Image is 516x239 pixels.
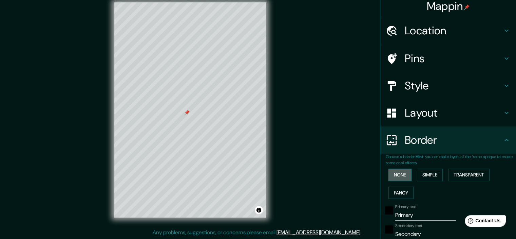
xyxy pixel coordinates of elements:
b: Hint [416,154,423,159]
div: Style [380,72,516,99]
h4: Layout [405,106,502,120]
label: Secondary text [395,223,422,229]
div: Pins [380,45,516,72]
img: pin-icon.png [464,4,470,10]
h4: Location [405,24,502,37]
h4: Pins [405,52,502,65]
button: Toggle attribution [255,206,263,214]
a: [EMAIL_ADDRESS][DOMAIN_NAME] [276,229,360,236]
p: Choose a border. : you can make layers of the frame opaque to create some cool effects. [386,154,516,166]
h4: Border [405,133,502,147]
div: . [361,228,362,237]
iframe: Help widget launcher [456,212,509,232]
p: Any problems, suggestions, or concerns please email . [153,228,361,237]
button: black [385,225,393,234]
div: . [362,228,364,237]
div: Layout [380,99,516,126]
button: None [388,169,412,181]
button: black [385,206,393,215]
h4: Style [405,79,502,92]
div: Border [380,126,516,154]
label: Primary text [395,204,416,210]
button: Fancy [388,187,414,199]
div: Location [380,17,516,44]
button: Transparent [448,169,490,181]
button: Simple [417,169,443,181]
